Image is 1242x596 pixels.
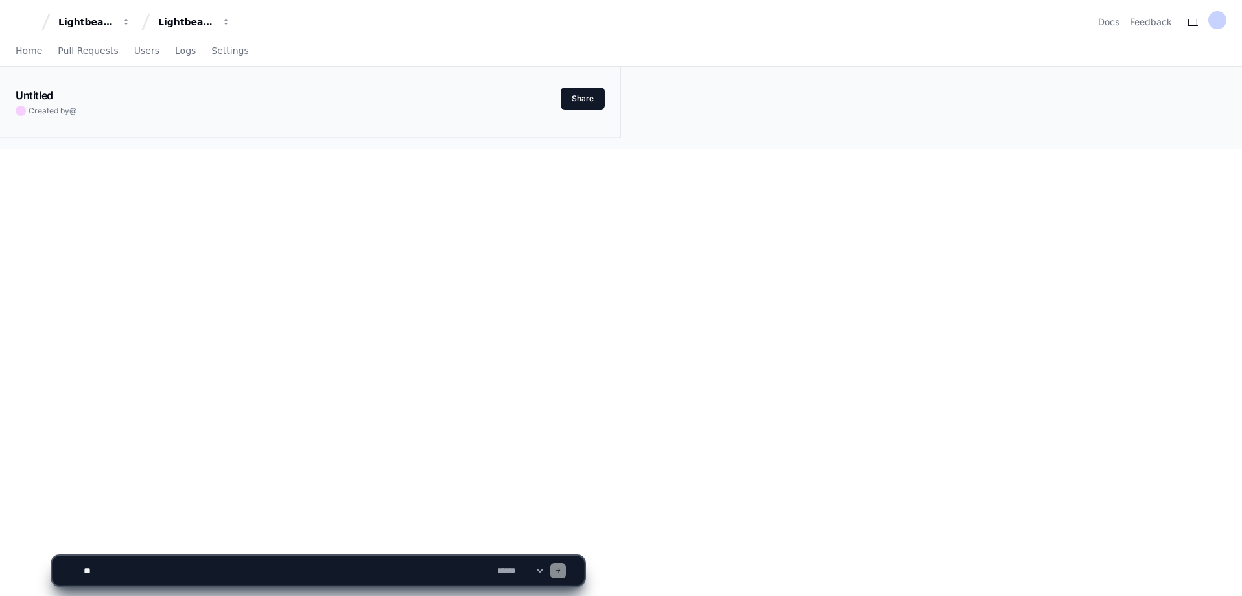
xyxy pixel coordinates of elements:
a: Home [16,36,42,66]
button: Feedback [1130,16,1172,29]
span: Settings [211,47,248,54]
button: Lightbeam Health Solutions [153,10,236,34]
h1: Untitled [16,88,53,103]
span: @ [69,106,77,115]
span: Users [134,47,159,54]
span: Created by [29,106,77,116]
div: Lightbeam Health [58,16,114,29]
a: Docs [1098,16,1119,29]
span: Pull Requests [58,47,118,54]
a: Pull Requests [58,36,118,66]
span: Home [16,47,42,54]
a: Settings [211,36,248,66]
button: Lightbeam Health [53,10,136,34]
a: Users [134,36,159,66]
div: Lightbeam Health Solutions [158,16,214,29]
span: Logs [175,47,196,54]
button: Share [561,88,605,110]
a: Logs [175,36,196,66]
